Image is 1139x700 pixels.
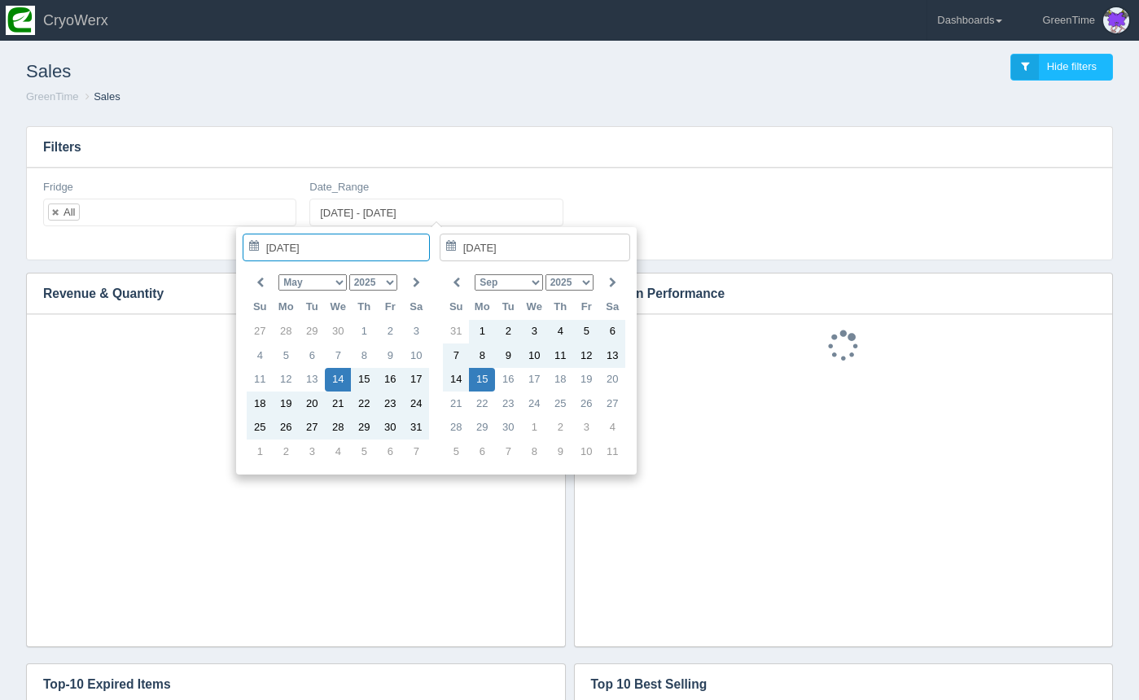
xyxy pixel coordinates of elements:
th: Mo [469,295,495,320]
td: 25 [247,416,273,440]
td: 23 [377,392,403,416]
td: 31 [403,416,429,440]
td: 20 [599,368,625,392]
td: 28 [325,416,351,440]
td: 14 [325,368,351,392]
td: 31 [443,320,469,344]
td: 20 [299,392,325,416]
td: 1 [469,320,495,344]
td: 18 [547,368,573,392]
td: 4 [325,440,351,464]
td: 2 [547,416,573,440]
td: 24 [521,392,547,416]
td: 10 [521,343,547,368]
td: 29 [469,416,495,440]
td: 22 [469,392,495,416]
td: 12 [273,368,299,392]
th: Mo [273,295,299,320]
td: 21 [443,392,469,416]
td: 3 [521,320,547,344]
td: 22 [351,392,377,416]
td: 11 [599,440,625,464]
td: 7 [495,440,521,464]
td: 8 [351,343,377,368]
th: Tu [495,295,521,320]
a: Hide filters [1010,54,1113,81]
td: 4 [247,343,273,368]
th: Tu [299,295,325,320]
td: 6 [469,440,495,464]
td: 21 [325,392,351,416]
th: Su [443,295,469,320]
td: 15 [351,368,377,392]
td: 1 [247,440,273,464]
h1: Sales [26,54,570,90]
td: 7 [325,343,351,368]
img: so2zg2bv3y2ub16hxtjr.png [6,6,35,35]
td: 26 [273,416,299,440]
td: 10 [573,440,599,464]
td: 29 [299,320,325,344]
a: GreenTime [26,90,79,103]
h3: Filters [27,127,1112,168]
th: Th [351,295,377,320]
td: 11 [247,368,273,392]
td: 3 [299,440,325,464]
h3: Revenue & Quantity [27,273,541,314]
th: We [521,295,547,320]
td: 9 [547,440,573,464]
td: 3 [403,320,429,344]
td: 5 [273,343,299,368]
td: 2 [377,320,403,344]
td: 18 [247,392,273,416]
td: 13 [599,343,625,368]
td: 30 [495,416,521,440]
td: 2 [495,320,521,344]
td: 26 [573,392,599,416]
td: 7 [443,343,469,368]
td: 6 [599,320,625,344]
td: 1 [521,416,547,440]
th: We [325,295,351,320]
td: 14 [443,368,469,392]
th: Fr [573,295,599,320]
td: 9 [377,343,403,368]
td: 24 [403,392,429,416]
td: 12 [573,343,599,368]
td: 19 [273,392,299,416]
td: 15 [469,368,495,392]
td: 23 [495,392,521,416]
td: 11 [547,343,573,368]
th: Fr [377,295,403,320]
td: 28 [273,320,299,344]
td: 3 [573,416,599,440]
td: 13 [299,368,325,392]
td: 25 [547,392,573,416]
td: 27 [599,392,625,416]
th: Th [547,295,573,320]
td: 9 [495,343,521,368]
th: Sa [403,295,429,320]
td: 30 [377,416,403,440]
td: 5 [573,320,599,344]
td: 27 [247,320,273,344]
td: 6 [377,440,403,464]
td: 4 [599,416,625,440]
td: 16 [377,368,403,392]
td: 16 [495,368,521,392]
td: 4 [547,320,573,344]
label: Date_Range [309,180,369,195]
h3: Location Performance [575,273,1089,314]
img: Profile Picture [1103,7,1129,33]
td: 17 [521,368,547,392]
td: 19 [573,368,599,392]
td: 8 [469,343,495,368]
td: 2 [273,440,299,464]
span: CryoWerx [43,12,108,28]
label: Fridge [43,180,73,195]
td: 5 [351,440,377,464]
td: 30 [325,320,351,344]
th: Su [247,295,273,320]
td: 10 [403,343,429,368]
div: GreenTime [1042,4,1095,37]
